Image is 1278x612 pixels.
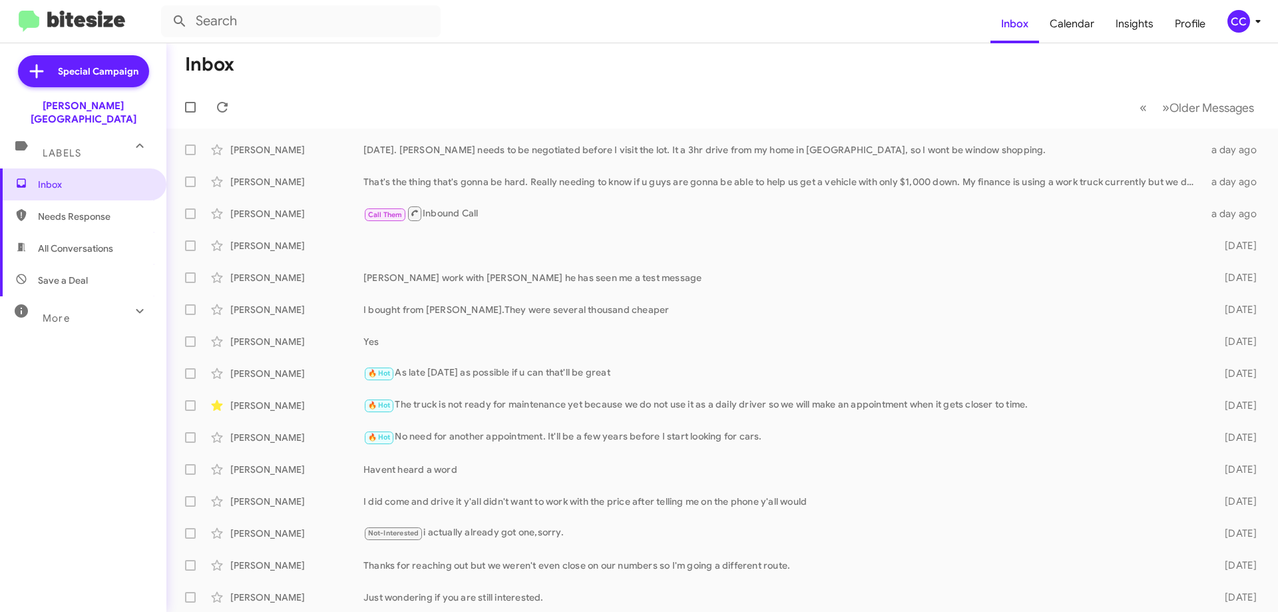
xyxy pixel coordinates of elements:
a: Special Campaign [18,55,149,87]
div: [PERSON_NAME] [230,367,363,380]
div: I bought from [PERSON_NAME].They were several thousand cheaper [363,303,1203,316]
span: Not-Interested [368,529,419,537]
button: Next [1154,94,1262,121]
div: [PERSON_NAME] [230,271,363,284]
div: [PERSON_NAME] [230,591,363,604]
div: [PERSON_NAME] [230,559,363,572]
div: [PERSON_NAME] [230,207,363,220]
div: [DATE] [1203,463,1267,476]
div: Inbound Call [363,205,1203,222]
div: [PERSON_NAME] [230,175,363,188]
div: [PERSON_NAME] [230,431,363,444]
span: Save a Deal [38,274,88,287]
div: [DATE] [1203,335,1267,348]
div: [PERSON_NAME] [230,303,363,316]
div: [DATE] [1203,303,1267,316]
span: Special Campaign [58,65,138,78]
input: Search [161,5,441,37]
div: [DATE] [1203,431,1267,444]
span: Older Messages [1170,101,1254,115]
div: [DATE] [1203,271,1267,284]
span: Labels [43,147,81,159]
div: [DATE] [1203,399,1267,412]
div: i actually already got one,sorry. [363,525,1203,541]
a: Insights [1105,5,1164,43]
button: CC [1216,10,1263,33]
span: 🔥 Hot [368,401,391,410]
div: That's the thing that's gonna be hard. Really needing to know if u guys are gonna be able to help... [363,175,1203,188]
div: [PERSON_NAME] [230,463,363,476]
span: « [1140,99,1147,116]
a: Inbox [990,5,1039,43]
div: a day ago [1203,175,1267,188]
div: [DATE] [1203,367,1267,380]
span: 🔥 Hot [368,433,391,442]
div: [PERSON_NAME] [230,495,363,508]
div: Yes [363,335,1203,348]
nav: Page navigation example [1132,94,1262,121]
div: CC [1227,10,1250,33]
span: 🔥 Hot [368,369,391,378]
div: [PERSON_NAME] [230,527,363,540]
a: Profile [1164,5,1216,43]
div: [DATE] [1203,239,1267,252]
div: [PERSON_NAME] work with [PERSON_NAME] he has seen me a test message [363,271,1203,284]
h1: Inbox [185,54,234,75]
span: Needs Response [38,210,151,223]
span: More [43,312,70,324]
button: Previous [1132,94,1155,121]
div: a day ago [1203,143,1267,156]
div: [DATE] [1203,559,1267,572]
div: No need for another appointment. It'll be a few years before I start looking for cars. [363,430,1203,445]
span: Inbox [38,178,151,191]
div: The truck is not ready for maintenance yet because we do not use it as a daily driver so we will ... [363,398,1203,413]
div: [PERSON_NAME] [230,239,363,252]
div: a day ago [1203,207,1267,220]
div: [PERSON_NAME] [230,143,363,156]
span: Call Them [368,210,403,219]
div: Havent heard a word [363,463,1203,476]
div: [PERSON_NAME] [230,399,363,412]
div: [DATE] [1203,591,1267,604]
div: [DATE]. [PERSON_NAME] needs to be negotiated before I visit the lot. It a 3hr drive from my home ... [363,143,1203,156]
span: All Conversations [38,242,113,255]
div: As late [DATE] as possible if u can that'll be great [363,366,1203,381]
span: » [1162,99,1170,116]
div: Just wondering if you are still interested. [363,591,1203,604]
div: [PERSON_NAME] [230,335,363,348]
div: [DATE] [1203,527,1267,540]
div: [DATE] [1203,495,1267,508]
div: I did come and drive it y'all didn't want to work with the price after telling me on the phone y'... [363,495,1203,508]
a: Calendar [1039,5,1105,43]
div: Thanks for reaching out but we weren't even close on our numbers so I'm going a different route. [363,559,1203,572]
